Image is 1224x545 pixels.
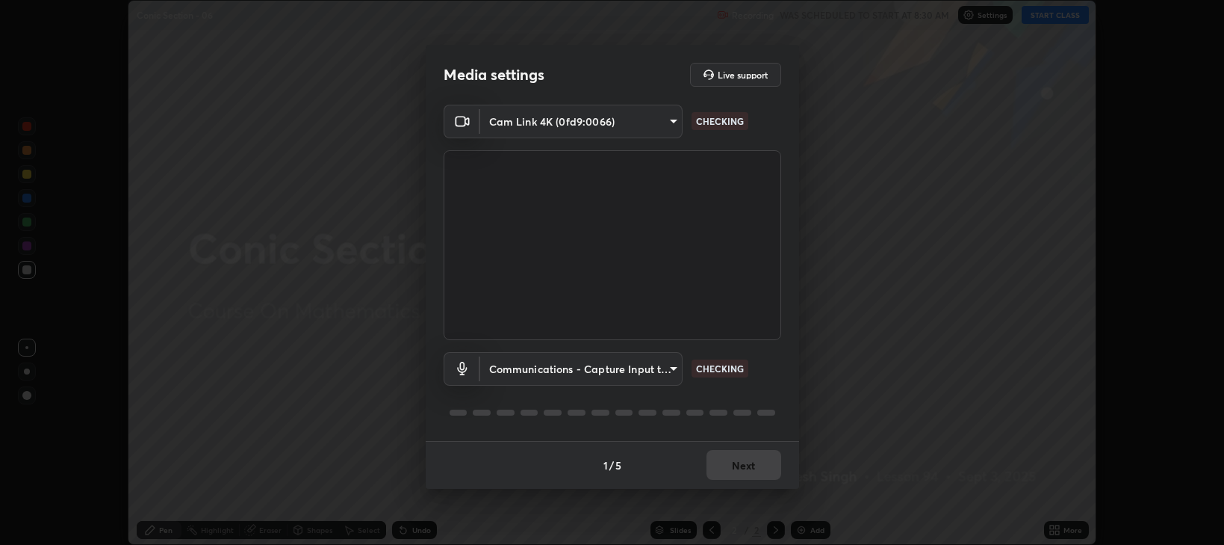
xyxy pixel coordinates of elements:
h2: Media settings [444,65,544,84]
p: CHECKING [696,362,744,375]
h4: / [609,458,614,473]
h4: 5 [615,458,621,473]
div: Cam Link 4K (0fd9:0066) [480,352,683,386]
h4: 1 [603,458,608,473]
p: CHECKING [696,114,744,128]
div: Cam Link 4K (0fd9:0066) [480,105,683,138]
h5: Live support [718,70,768,79]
